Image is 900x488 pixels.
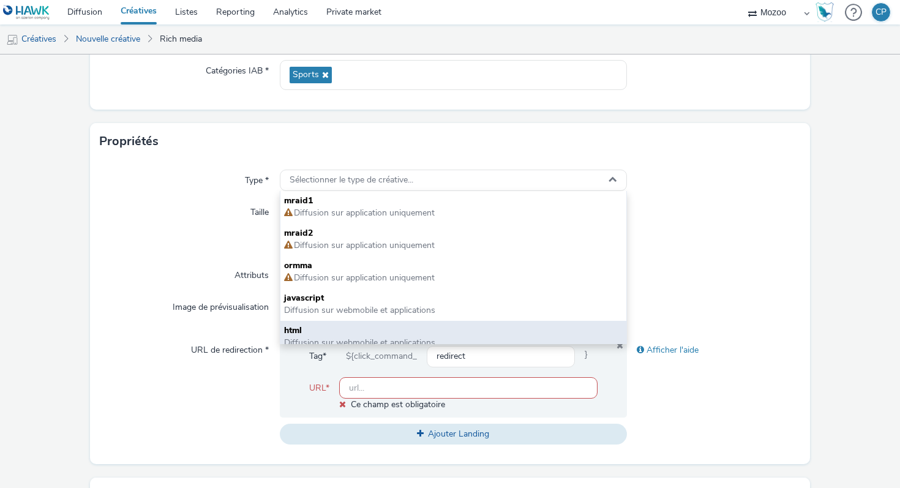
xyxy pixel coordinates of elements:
[816,2,834,22] img: Hawk Academy
[284,304,435,316] span: Diffusion sur webmobile et applications
[284,337,435,348] span: Diffusion sur webmobile et applications
[201,60,274,77] label: Catégories IAB *
[339,377,598,399] input: url...
[293,207,435,219] span: Diffusion sur application uniquement
[428,428,489,440] span: Ajouter Landing
[230,265,274,282] label: Attributs
[284,195,623,207] span: mraid1
[293,239,435,251] span: Diffusion sur application uniquement
[293,70,319,80] span: Sports
[575,345,598,367] span: }
[336,345,427,367] div: ${click_command_
[290,175,413,186] span: Sélectionner le type de créative...
[876,3,887,21] div: CP
[284,260,623,272] span: ormma
[280,424,627,445] button: Ajouter Landing
[99,132,159,151] h3: Propriétés
[6,34,18,46] img: mobile
[627,339,801,361] div: Afficher l'aide
[154,24,208,54] a: Rich media
[246,201,274,219] label: Taille
[284,292,623,304] span: javascript
[816,2,839,22] a: Hawk Academy
[351,399,445,410] span: Ce champ est obligatoire
[70,24,146,54] a: Nouvelle créative
[168,296,274,313] label: Image de prévisualisation
[284,227,623,239] span: mraid2
[293,272,435,283] span: Diffusion sur application uniquement
[186,339,274,356] label: URL de redirection *
[240,170,274,187] label: Type *
[3,5,50,20] img: undefined Logo
[284,325,623,337] span: html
